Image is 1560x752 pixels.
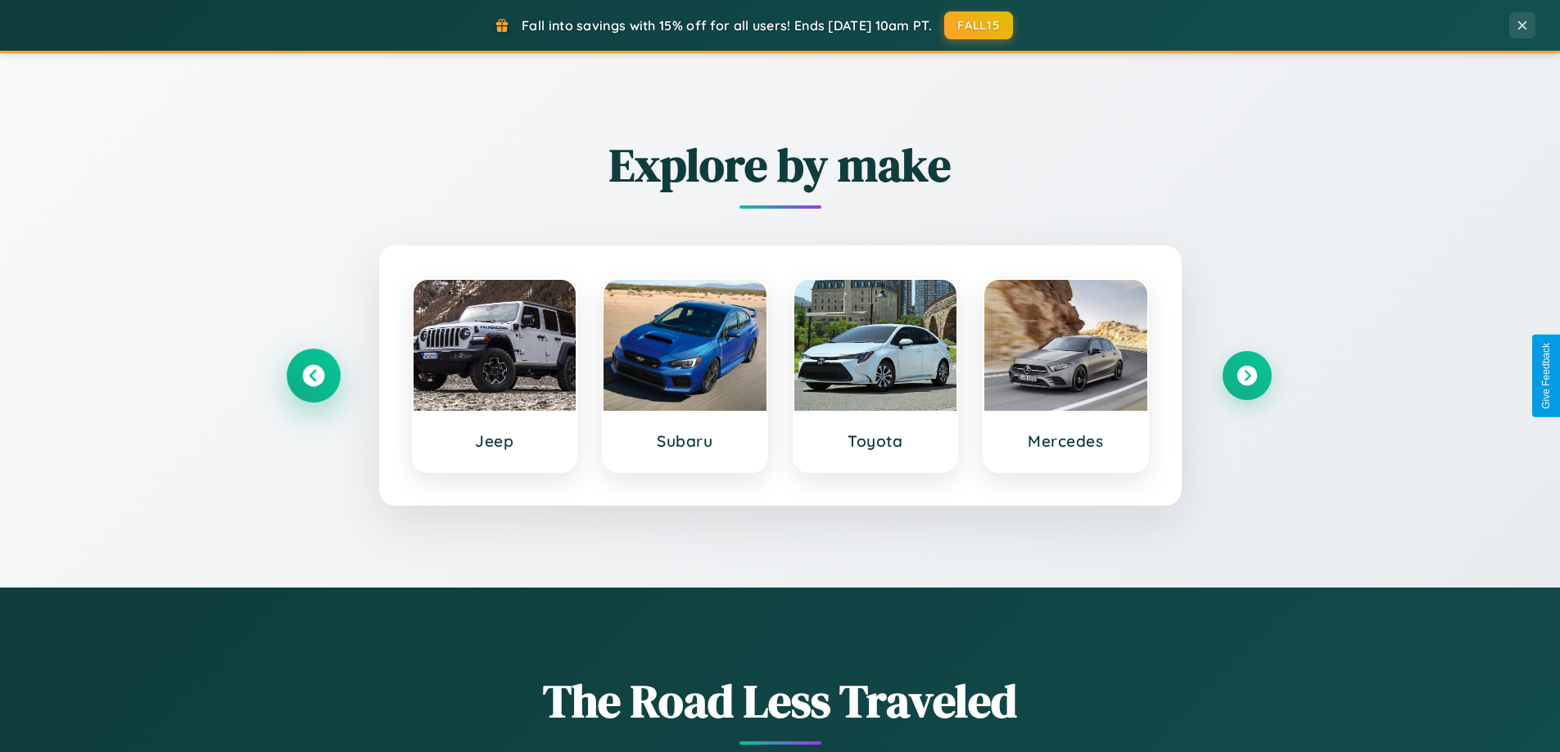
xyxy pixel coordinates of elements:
h3: Mercedes [1001,431,1131,451]
h3: Toyota [811,431,941,451]
h3: Subaru [620,431,750,451]
h2: Explore by make [289,133,1272,196]
div: Give Feedback [1540,343,1552,409]
span: Fall into savings with 15% off for all users! Ends [DATE] 10am PT. [522,17,932,34]
h1: The Road Less Traveled [289,669,1272,732]
h3: Jeep [430,431,560,451]
button: FALL15 [944,11,1013,39]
